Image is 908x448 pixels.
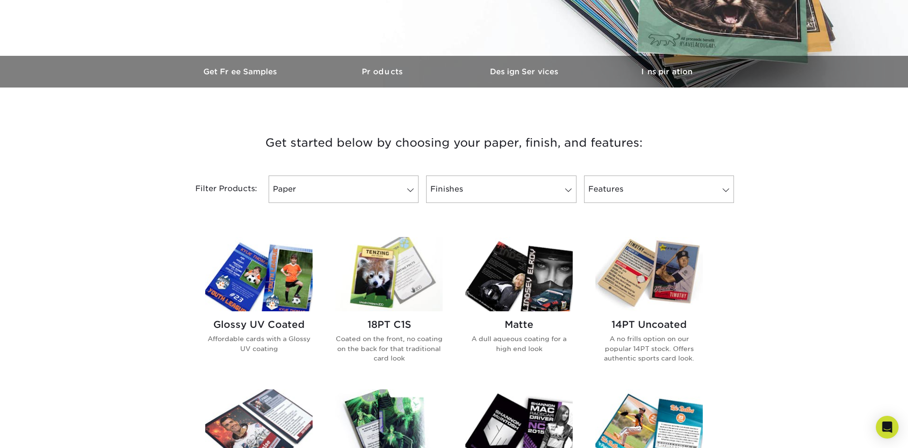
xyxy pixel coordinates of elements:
[454,67,596,76] h3: Design Services
[205,319,313,330] h2: Glossy UV Coated
[876,416,899,439] div: Open Intercom Messenger
[595,237,703,378] a: 14PT Uncoated Trading Cards 14PT Uncoated A no frills option on our popular 14PT stock. Offers au...
[335,237,443,311] img: 18PT C1S Trading Cards
[2,419,80,445] iframe: Google Customer Reviews
[465,237,573,311] img: Matte Trading Cards
[312,67,454,76] h3: Products
[335,237,443,378] a: 18PT C1S Trading Cards 18PT C1S Coated on the front, no coating on the back for that traditional ...
[205,237,313,311] img: Glossy UV Coated Trading Cards
[170,56,312,88] a: Get Free Samples
[170,67,312,76] h3: Get Free Samples
[335,334,443,363] p: Coated on the front, no coating on the back for that traditional card look
[269,176,419,203] a: Paper
[596,56,738,88] a: Inspiration
[205,237,313,378] a: Glossy UV Coated Trading Cards Glossy UV Coated Affordable cards with a Glossy UV coating
[465,334,573,353] p: A dull aqueous coating for a high end look
[595,237,703,311] img: 14PT Uncoated Trading Cards
[177,122,731,164] h3: Get started below by choosing your paper, finish, and features:
[454,56,596,88] a: Design Services
[335,319,443,330] h2: 18PT C1S
[170,176,265,203] div: Filter Products:
[205,334,313,353] p: Affordable cards with a Glossy UV coating
[465,319,573,330] h2: Matte
[312,56,454,88] a: Products
[595,334,703,363] p: A no frills option on our popular 14PT stock. Offers authentic sports card look.
[426,176,576,203] a: Finishes
[465,237,573,378] a: Matte Trading Cards Matte A dull aqueous coating for a high end look
[596,67,738,76] h3: Inspiration
[595,319,703,330] h2: 14PT Uncoated
[584,176,734,203] a: Features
